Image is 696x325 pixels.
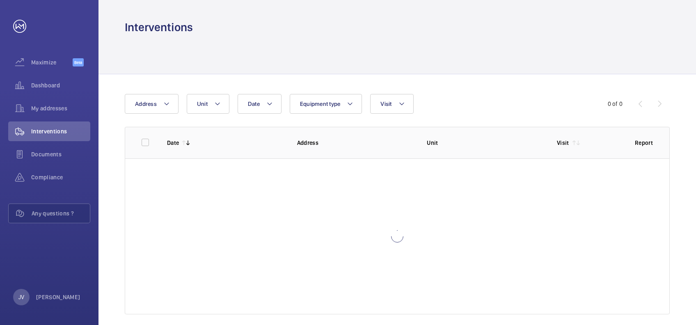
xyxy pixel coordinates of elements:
span: Any questions ? [32,209,90,217]
p: Unit [427,139,544,147]
span: Maximize [31,58,73,66]
button: Equipment type [290,94,362,114]
h1: Interventions [125,20,193,35]
p: Address [297,139,414,147]
p: [PERSON_NAME] [36,293,80,301]
span: Interventions [31,127,90,135]
span: Unit [197,101,208,107]
span: My addresses [31,104,90,112]
button: Address [125,94,179,114]
span: Visit [380,101,391,107]
span: Compliance [31,173,90,181]
button: Unit [187,94,229,114]
p: Report [635,139,653,147]
button: Date [238,94,282,114]
div: 0 of 0 [608,100,623,108]
span: Equipment type [300,101,341,107]
p: Visit [557,139,569,147]
span: Date [248,101,260,107]
p: Date [167,139,179,147]
span: Documents [31,150,90,158]
span: Beta [73,58,84,66]
span: Dashboard [31,81,90,89]
span: Address [135,101,157,107]
button: Visit [370,94,413,114]
p: JV [18,293,24,301]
